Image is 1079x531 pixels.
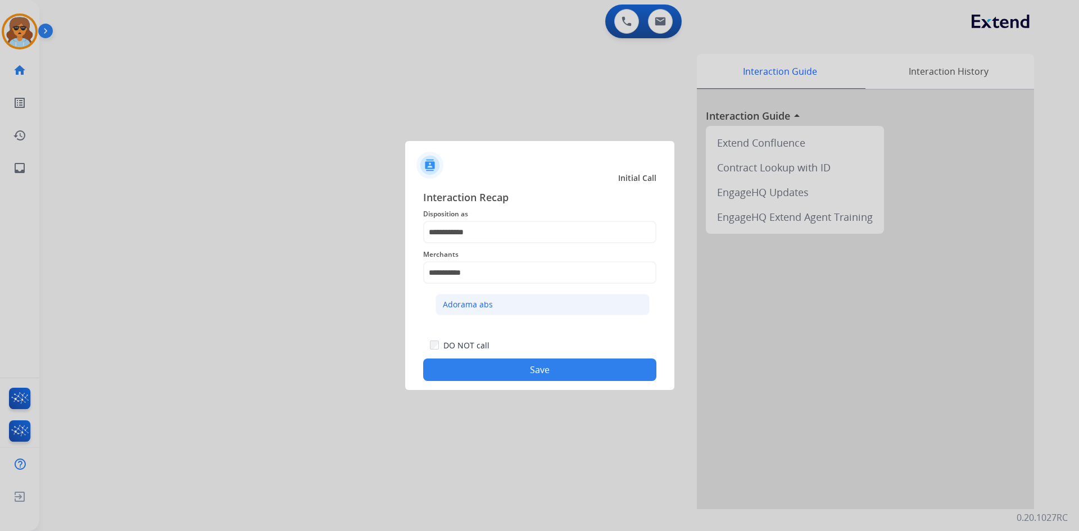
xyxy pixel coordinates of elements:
[423,248,656,261] span: Merchants
[423,207,656,221] span: Disposition as
[1017,511,1068,524] p: 0.20.1027RC
[423,189,656,207] span: Interaction Recap
[423,358,656,381] button: Save
[416,152,443,179] img: contactIcon
[443,340,489,351] label: DO NOT call
[443,299,493,310] div: Adorama abs
[618,173,656,184] span: Initial Call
